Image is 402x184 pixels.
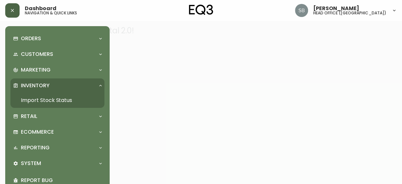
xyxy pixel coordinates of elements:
[10,31,104,46] div: Orders
[10,141,104,155] div: Reporting
[21,35,41,42] p: Orders
[10,156,104,171] div: System
[21,51,53,58] p: Customers
[10,63,104,77] div: Marketing
[21,128,54,136] p: Ecommerce
[25,6,56,11] span: Dashboard
[189,5,213,15] img: logo
[313,11,386,15] h5: head office ([GEOGRAPHIC_DATA])
[10,78,104,93] div: Inventory
[313,6,359,11] span: [PERSON_NAME]
[10,93,104,108] a: Import Stock Status
[25,11,77,15] h5: navigation & quick links
[10,125,104,139] div: Ecommerce
[10,109,104,124] div: Retail
[21,160,41,167] p: System
[21,66,51,74] p: Marketing
[21,82,50,89] p: Inventory
[10,47,104,61] div: Customers
[295,4,308,17] img: 85855414dd6b989d32b19e738a67d5b5
[21,177,102,184] p: Report Bug
[21,144,50,151] p: Reporting
[21,113,37,120] p: Retail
